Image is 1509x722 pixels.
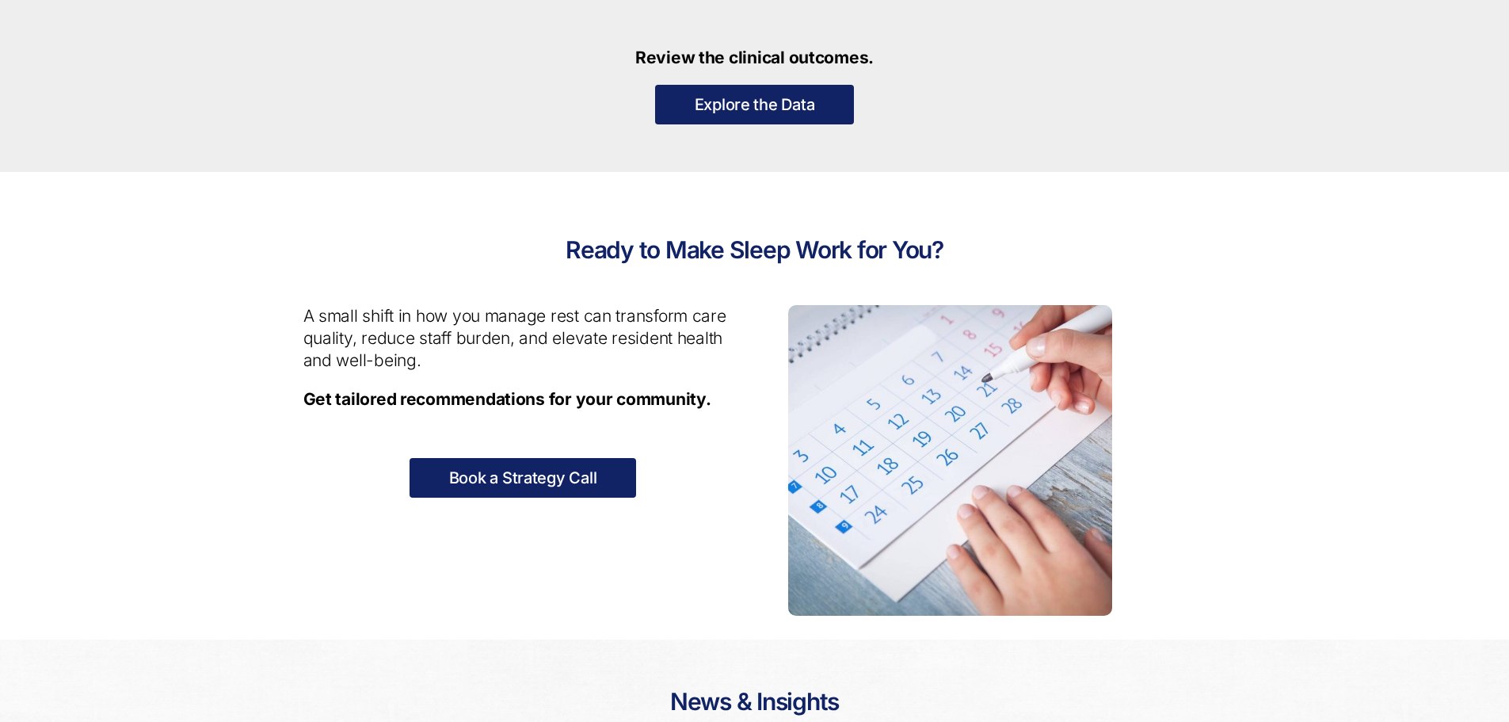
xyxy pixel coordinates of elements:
[303,305,743,372] p: A small shift in how you manage rest can transform care quality, reduce staff burden, and elevate...
[655,85,855,124] a: Explore the Data
[410,458,637,498] a: Book a Strategy Call
[452,132,580,143] span: How did you hear about us?
[635,48,874,67] strong: Review the clinical outcomes.
[303,687,1206,717] h2: News & Insights
[452,67,487,78] span: Job title
[303,389,711,409] strong: Get tailored recommendations for your community.
[452,2,500,13] span: Last name
[303,220,1206,281] h2: Ready to Make Sleep Work for You?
